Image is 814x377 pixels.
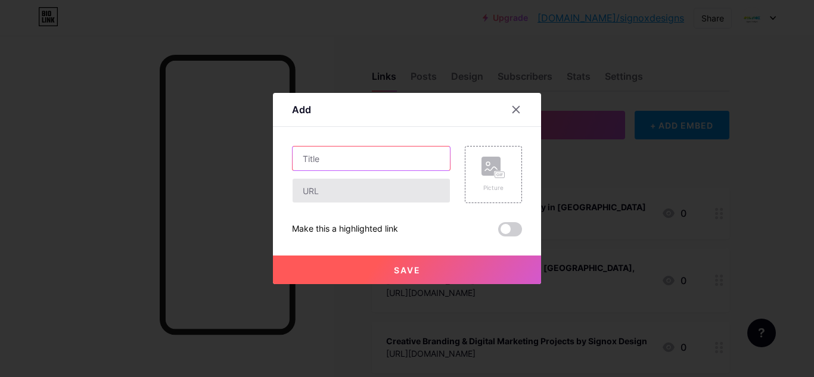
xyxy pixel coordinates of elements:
[292,102,311,117] div: Add
[481,183,505,192] div: Picture
[293,179,450,202] input: URL
[292,222,398,236] div: Make this a highlighted link
[273,256,541,284] button: Save
[394,265,421,275] span: Save
[293,147,450,170] input: Title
